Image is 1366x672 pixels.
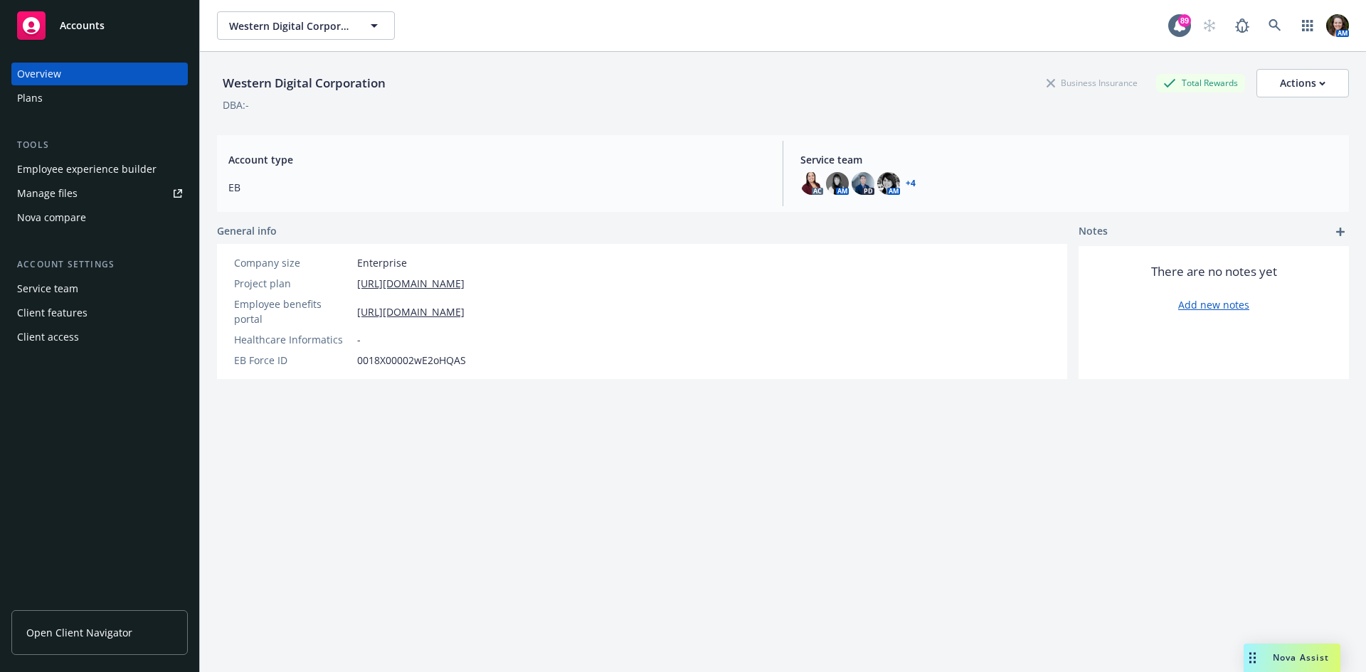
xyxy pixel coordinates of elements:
[217,11,395,40] button: Western Digital Corporation
[800,152,1338,167] span: Service team
[11,257,188,272] div: Account settings
[357,255,407,270] span: Enterprise
[1178,297,1249,312] a: Add new notes
[17,158,157,181] div: Employee experience builder
[228,180,766,195] span: EB
[17,182,78,205] div: Manage files
[357,353,466,368] span: 0018X00002wE2oHQAS
[357,304,465,319] a: [URL][DOMAIN_NAME]
[1178,14,1191,27] div: 89
[852,172,874,195] img: photo
[11,63,188,85] a: Overview
[17,63,61,85] div: Overview
[1256,69,1349,97] button: Actions
[1156,74,1245,92] div: Total Rewards
[877,172,900,195] img: photo
[217,74,391,92] div: Western Digital Corporation
[234,332,351,347] div: Healthcare Informatics
[1039,74,1145,92] div: Business Insurance
[1280,70,1325,97] div: Actions
[11,302,188,324] a: Client features
[17,206,86,229] div: Nova compare
[826,172,849,195] img: photo
[26,625,132,640] span: Open Client Navigator
[223,97,249,112] div: DBA: -
[1261,11,1289,40] a: Search
[17,87,43,110] div: Plans
[1293,11,1322,40] a: Switch app
[1079,223,1108,240] span: Notes
[11,6,188,46] a: Accounts
[11,277,188,300] a: Service team
[60,20,105,31] span: Accounts
[17,302,88,324] div: Client features
[1326,14,1349,37] img: photo
[17,326,79,348] div: Client access
[357,276,465,291] a: [URL][DOMAIN_NAME]
[1228,11,1256,40] a: Report a Bug
[11,326,188,348] a: Client access
[234,276,351,291] div: Project plan
[234,255,351,270] div: Company size
[1195,11,1224,40] a: Start snowing
[11,182,188,205] a: Manage files
[11,206,188,229] a: Nova compare
[11,87,188,110] a: Plans
[234,297,351,326] div: Employee benefits portal
[1332,223,1349,240] a: add
[228,152,766,167] span: Account type
[800,172,823,195] img: photo
[229,18,352,33] span: Western Digital Corporation
[11,138,188,152] div: Tools
[217,223,277,238] span: General info
[1151,263,1277,280] span: There are no notes yet
[1244,644,1340,672] button: Nova Assist
[906,179,916,188] a: +4
[17,277,78,300] div: Service team
[1273,651,1329,663] span: Nova Assist
[234,353,351,368] div: EB Force ID
[357,332,361,347] span: -
[11,158,188,181] a: Employee experience builder
[1244,644,1261,672] div: Drag to move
